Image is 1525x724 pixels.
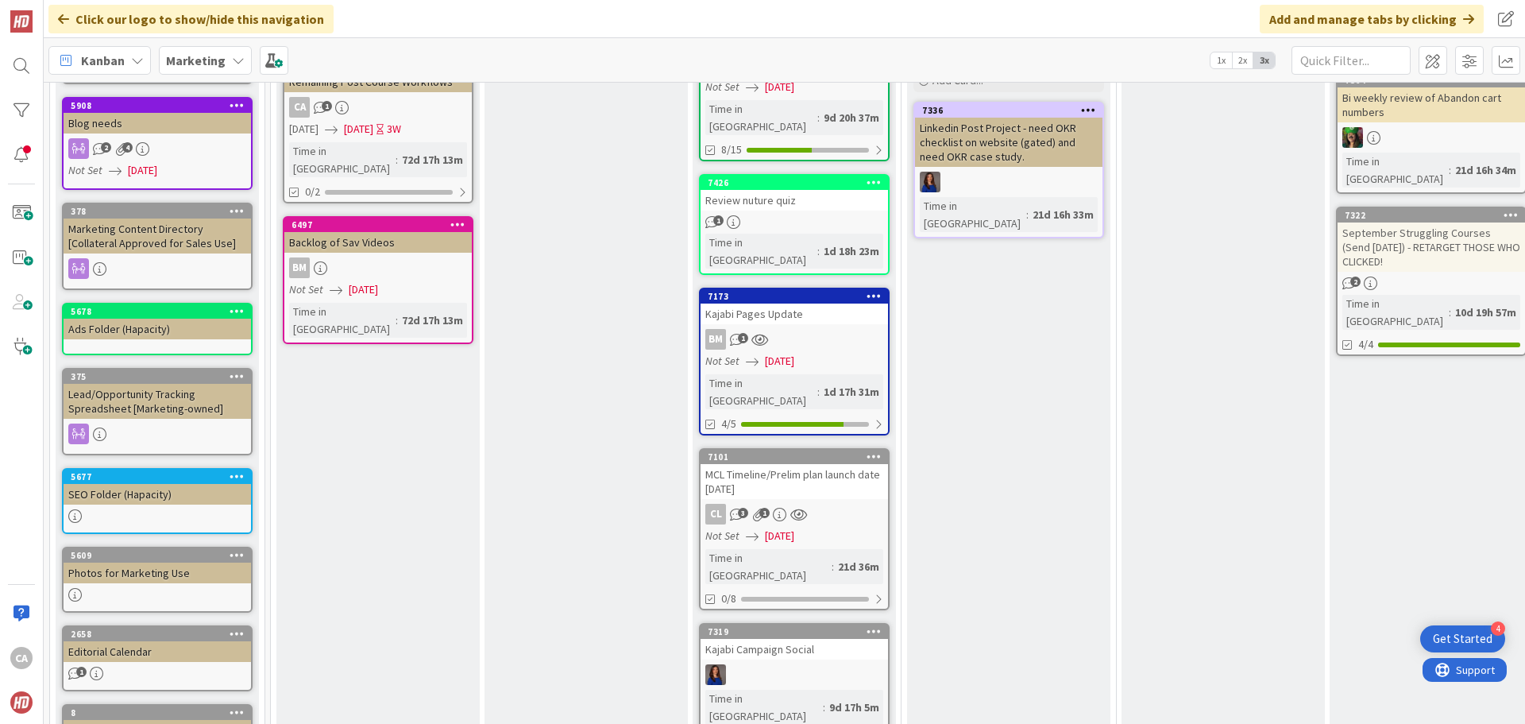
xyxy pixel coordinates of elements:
div: Time in [GEOGRAPHIC_DATA] [1342,153,1449,188]
div: 7426Review nuture quiz [701,176,888,211]
span: Kanban [81,51,125,70]
span: [DATE] [765,353,794,370]
div: Kajabi Pages Update [701,304,888,324]
div: 7101 [701,450,888,464]
span: 1 [76,667,87,677]
div: 5609 [71,550,251,561]
div: 5678Ads Folder (Hapacity) [64,304,251,339]
div: MCL Timeline/Prelim plan launch date [DATE] [701,464,888,499]
div: 2658 [71,629,251,640]
span: 2 [101,142,111,153]
span: : [396,151,398,168]
a: 5678Ads Folder (Hapacity) [62,303,253,355]
i: Not Set [68,163,102,177]
div: Time in [GEOGRAPHIC_DATA] [705,549,832,584]
div: 7319 [708,626,888,637]
div: Editorial Calendar [64,641,251,662]
span: 0/2 [305,184,320,200]
img: SL [705,664,726,685]
div: 21d 36m [834,558,883,575]
div: Add and manage tabs by clicking [1260,5,1484,33]
i: Not Set [289,282,323,296]
img: SL [920,172,940,192]
a: 6497Backlog of Sav VideosBMNot Set[DATE]Time in [GEOGRAPHIC_DATA]:72d 17h 13m [283,216,473,344]
span: 2 [1350,277,1361,287]
div: 1d 17h 31m [820,383,883,401]
span: 1 [713,215,724,226]
div: 7101 [708,451,888,463]
span: : [832,558,834,575]
i: Not Set [705,354,739,368]
a: 5908Blog needsNot Set[DATE] [62,97,253,190]
div: 7364Bi weekly review of Abandon cart numbers [1338,73,1525,122]
span: 4/5 [721,416,736,432]
div: 378Marketing Content Directory [Collateral Approved for Sales Use] [64,204,251,254]
div: 2658Editorial Calendar [64,627,251,662]
span: 1 [322,101,332,111]
div: September Struggling Courses (Send [DATE]) - RETARGET THOSE WHO CLICKED! [1338,223,1525,272]
div: Time in [GEOGRAPHIC_DATA] [920,197,1026,232]
div: Marketing Content Directory [Collateral Approved for Sales Use] [64,219,251,254]
div: 378 [64,204,251,219]
div: Time in [GEOGRAPHIC_DATA] [705,374,817,409]
div: 7101MCL Timeline/Prelim plan launch date [DATE] [701,450,888,499]
div: BM [284,257,472,278]
div: Kajabi Campaign Social [701,639,888,660]
div: 7322September Struggling Courses (Send [DATE]) - RETARGET THOSE WHO CLICKED! [1338,208,1525,272]
div: 5678 [71,306,251,317]
div: Time in [GEOGRAPHIC_DATA] [289,142,396,177]
span: 1 [738,333,748,343]
span: 0/8 [721,590,736,607]
span: : [1026,206,1029,223]
div: 5908Blog needs [64,99,251,134]
a: Remaining Post Course WorkflowsCA[DATE][DATE]3WTime in [GEOGRAPHIC_DATA]:72d 17h 13m0/2 [283,56,473,203]
div: Photos for Marketing Use [64,563,251,583]
img: Visit kanbanzone.com [10,10,33,33]
span: : [817,242,820,260]
div: 5609 [64,548,251,563]
a: 7101MCL Timeline/Prelim plan launch date [DATE]CLNot Set[DATE]Time in [GEOGRAPHIC_DATA]:21d 36m0/8 [699,448,890,610]
div: BM [701,329,888,350]
a: 7173Kajabi Pages UpdateBMNot Set[DATE]Time in [GEOGRAPHIC_DATA]:1d 17h 31m4/5 [699,288,890,436]
div: Time in [GEOGRAPHIC_DATA] [1342,295,1449,330]
div: 7426 [701,176,888,190]
span: [DATE] [765,79,794,95]
img: SL [1342,127,1363,148]
img: avatar [10,691,33,714]
div: Ads Folder (Hapacity) [64,319,251,339]
span: Support [33,2,72,21]
div: 7322 [1345,210,1525,221]
a: 7336Linkedin Post Project - need OKR checklist on website (gated) and need OKR case study.SLTime ... [913,102,1104,238]
div: 5677 [64,470,251,484]
div: SEO Folder (Hapacity) [64,484,251,505]
div: 7322 [1338,208,1525,223]
span: [DATE] [289,121,319,137]
div: SL [701,664,888,685]
span: : [817,383,820,401]
div: Time in [GEOGRAPHIC_DATA] [705,234,817,269]
div: Open Get Started checklist, remaining modules: 4 [1420,625,1505,652]
div: 10d 19h 57m [1451,304,1520,321]
div: 375Lead/Opportunity Tracking Spreadsheet [Marketing-owned] [64,370,251,419]
div: 5678 [64,304,251,319]
div: 375 [64,370,251,384]
div: 3W [387,121,401,137]
div: SL [1338,127,1525,148]
span: : [396,312,398,329]
span: : [817,109,820,126]
div: 6497 [291,219,472,230]
span: 4 [122,142,133,153]
div: 2658 [64,627,251,641]
div: Bi weekly review of Abandon cart numbers [1338,87,1525,122]
div: 1d 18h 23m [820,242,883,260]
div: 9d 17h 5m [825,699,883,716]
div: 7426 [708,177,888,188]
span: : [1449,304,1451,321]
div: 7336 [915,103,1102,118]
div: 8 [71,707,251,718]
b: Marketing [166,52,226,68]
div: 72d 17h 13m [398,151,467,168]
div: 72d 17h 13m [398,312,467,329]
a: 375Lead/Opportunity Tracking Spreadsheet [Marketing-owned] [62,368,253,455]
a: 2658Editorial Calendar [62,625,253,691]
